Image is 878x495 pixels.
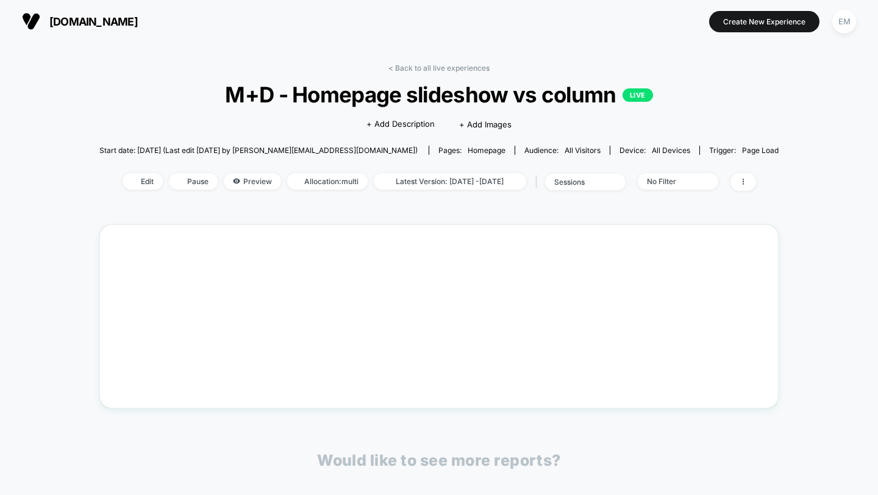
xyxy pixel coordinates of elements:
div: No Filter [647,177,696,186]
p: LIVE [623,88,653,102]
span: M+D - Homepage slideshow vs column [134,82,744,107]
img: Visually logo [22,12,40,30]
span: Device: [610,146,699,155]
span: Page Load [742,146,779,155]
span: + Add Images [459,119,512,129]
div: EM [832,10,856,34]
span: all devices [652,146,690,155]
div: Pages: [438,146,505,155]
span: + Add Description [366,118,435,130]
span: Pause [169,173,218,190]
div: sessions [554,177,603,187]
span: | [532,173,545,191]
span: [DOMAIN_NAME] [49,15,138,28]
span: homepage [468,146,505,155]
span: Edit [123,173,163,190]
div: Trigger: [709,146,779,155]
button: EM [829,9,860,34]
button: Create New Experience [709,11,819,32]
button: [DOMAIN_NAME] [18,12,141,31]
span: Preview [224,173,281,190]
span: Start date: [DATE] (Last edit [DATE] by [PERSON_NAME][EMAIL_ADDRESS][DOMAIN_NAME]) [99,146,418,155]
span: All Visitors [565,146,601,155]
a: < Back to all live experiences [388,63,490,73]
span: Latest Version: [DATE] - [DATE] [374,173,526,190]
p: Would like to see more reports? [317,451,561,469]
div: Audience: [524,146,601,155]
span: Allocation: multi [287,173,368,190]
